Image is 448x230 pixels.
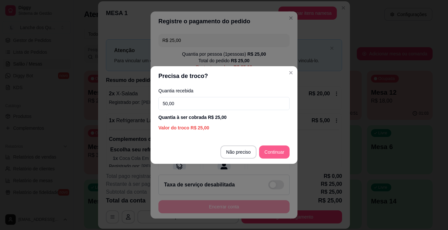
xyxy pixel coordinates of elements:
label: Quantia recebida [158,88,290,93]
div: Quantia à ser cobrada R$ 25,00 [158,114,290,121]
header: Precisa de troco? [151,66,297,86]
button: Não preciso [220,145,257,159]
div: Valor do troco R$ 25,00 [158,125,290,131]
button: Continuar [259,145,290,159]
button: Close [286,67,296,78]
